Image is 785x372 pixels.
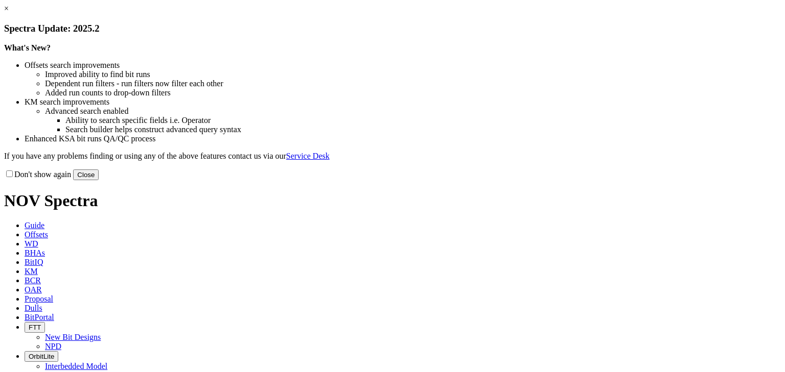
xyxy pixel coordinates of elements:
[25,230,48,239] span: Offsets
[6,170,13,177] input: Don't show again
[29,324,41,331] span: FTT
[25,294,53,303] span: Proposal
[45,333,101,341] a: New Bit Designs
[45,70,781,79] li: Improved ability to find bit runs
[25,134,781,143] li: Enhanced KSA bit runs QA/QC process
[25,239,38,248] span: WD
[25,276,41,285] span: BCR
[25,61,781,70] li: Offsets search improvements
[29,353,54,360] span: OrbitLite
[65,125,781,134] li: Search builder helps construct advanced query syntax
[4,23,781,34] h3: Spectra Update: 2025.2
[73,169,99,180] button: Close
[25,221,44,230] span: Guide
[25,304,42,312] span: Dulls
[25,267,38,276] span: KM
[25,258,43,266] span: BitIQ
[25,285,42,294] span: OAR
[45,342,61,351] a: NPD
[25,313,54,321] span: BitPortal
[65,116,781,125] li: Ability to search specific fields i.e. Operator
[25,249,45,257] span: BHAs
[45,79,781,88] li: Dependent run filters - run filters now filter each other
[4,4,9,13] a: ×
[45,362,107,370] a: Interbedded Model
[4,152,781,161] p: If you have any problems finding or using any of the above features contact us via our
[25,97,781,107] li: KM search improvements
[45,107,781,116] li: Advanced search enabled
[286,152,330,160] a: Service Desk
[4,191,781,210] h1: NOV Spectra
[45,88,781,97] li: Added run counts to drop-down filters
[4,170,71,179] label: Don't show again
[4,43,51,52] strong: What's New?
